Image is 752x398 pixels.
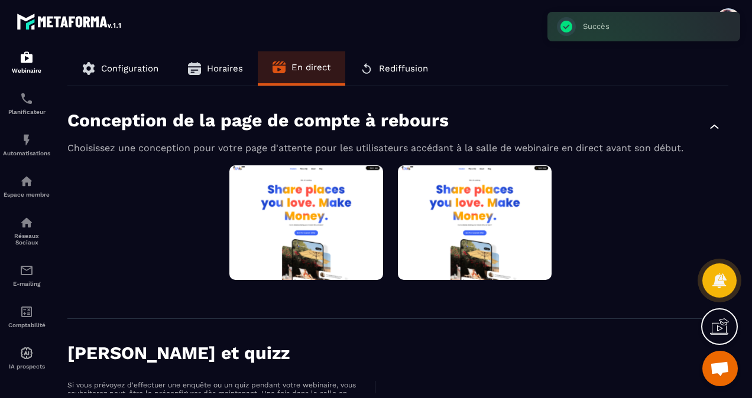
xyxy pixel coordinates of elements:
[20,305,34,319] img: accountant
[101,63,158,74] span: Configuration
[345,51,443,86] button: Rediffusion
[258,51,345,83] button: En direct
[67,342,290,363] p: [PERSON_NAME] et quizz
[3,41,50,83] a: automationsautomationsWebinaire
[67,142,728,154] p: Choisissez une conception pour votre page d'attente pour les utilisateurs accédant à la salle de ...
[67,110,449,131] p: Conception de la page de compte à rebours
[3,109,50,115] p: Planificateur
[702,351,738,386] a: Ouvrir le chat
[3,150,50,156] p: Automatisations
[3,207,50,255] a: social-networksocial-networkRéseaux Sociaux
[207,63,243,74] span: Horaires
[20,92,34,106] img: scheduler
[3,296,50,337] a: accountantaccountantComptabilité
[20,133,34,147] img: automations
[229,165,383,280] img: image
[20,216,34,230] img: social-network
[20,174,34,188] img: automations
[67,51,173,86] button: Configuration
[291,62,330,73] span: En direct
[20,263,34,278] img: email
[20,346,34,360] img: automations
[3,124,50,165] a: automationsautomationsAutomatisations
[3,191,50,198] p: Espace membre
[3,363,50,370] p: IA prospects
[379,63,428,74] span: Rediffusion
[398,165,552,280] img: image
[3,255,50,296] a: emailemailE-mailing
[3,322,50,328] p: Comptabilité
[173,51,258,86] button: Horaires
[17,11,123,32] img: logo
[20,50,34,64] img: automations
[3,280,50,287] p: E-mailing
[3,67,50,74] p: Webinaire
[3,233,50,246] p: Réseaux Sociaux
[3,83,50,124] a: schedulerschedulerPlanificateur
[3,165,50,207] a: automationsautomationsEspace membre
